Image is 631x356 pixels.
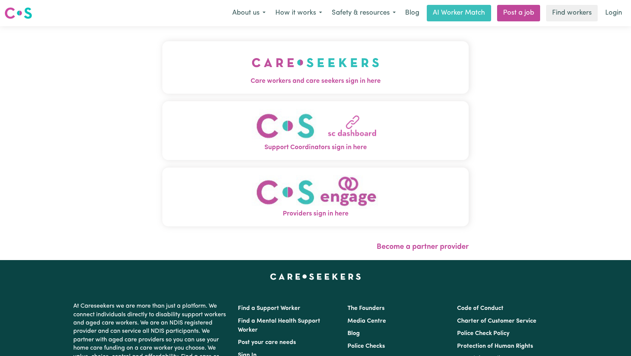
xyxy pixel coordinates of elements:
[162,76,469,86] span: Care workers and care seekers sign in here
[401,5,424,21] a: Blog
[162,209,469,219] span: Providers sign in here
[347,331,360,337] a: Blog
[377,243,469,251] a: Become a partner provider
[601,5,627,21] a: Login
[327,5,401,21] button: Safety & resources
[497,5,540,21] a: Post a job
[162,101,469,160] button: Support Coordinators sign in here
[162,143,469,153] span: Support Coordinators sign in here
[238,318,320,333] a: Find a Mental Health Support Worker
[238,305,300,311] a: Find a Support Worker
[4,4,32,22] a: Careseekers logo
[427,5,491,21] a: AI Worker Match
[457,331,509,337] a: Police Check Policy
[457,343,533,349] a: Protection of Human Rights
[238,340,296,346] a: Post your care needs
[347,343,385,349] a: Police Checks
[270,274,361,280] a: Careseekers home page
[347,305,385,311] a: The Founders
[162,41,469,94] button: Care workers and care seekers sign in here
[546,5,598,21] a: Find workers
[227,5,270,21] button: About us
[457,305,503,311] a: Code of Conduct
[270,5,327,21] button: How it works
[162,168,469,226] button: Providers sign in here
[347,318,386,324] a: Media Centre
[4,6,32,20] img: Careseekers logo
[457,318,536,324] a: Charter of Customer Service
